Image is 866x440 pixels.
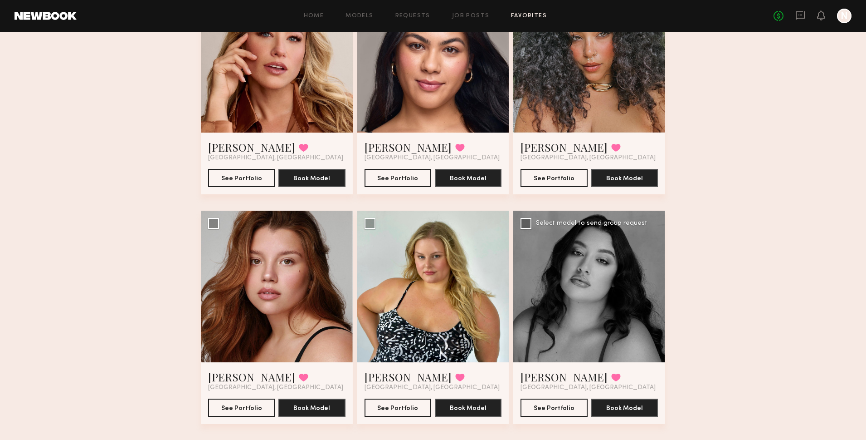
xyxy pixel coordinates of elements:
a: N [837,9,851,23]
button: See Portfolio [521,169,587,187]
span: [GEOGRAPHIC_DATA], [GEOGRAPHIC_DATA] [521,154,656,162]
button: Book Model [435,169,501,187]
span: [GEOGRAPHIC_DATA], [GEOGRAPHIC_DATA] [208,154,343,162]
a: Book Model [278,174,345,182]
button: Book Model [278,169,345,187]
a: Job Posts [452,13,490,19]
a: [PERSON_NAME] [521,140,608,154]
button: Book Model [591,399,658,417]
a: Book Model [591,174,658,182]
button: See Portfolio [208,169,275,187]
a: [PERSON_NAME] [521,370,608,384]
span: [GEOGRAPHIC_DATA], [GEOGRAPHIC_DATA] [365,154,500,162]
a: Home [304,13,324,19]
a: Book Model [591,404,658,411]
a: [PERSON_NAME] [208,370,295,384]
a: [PERSON_NAME] [365,370,452,384]
a: Book Model [278,404,345,411]
a: Book Model [435,174,501,182]
div: Select model to send group request [536,220,647,227]
a: Book Model [435,404,501,411]
span: [GEOGRAPHIC_DATA], [GEOGRAPHIC_DATA] [521,384,656,391]
a: [PERSON_NAME] [365,140,452,154]
a: Favorites [511,13,547,19]
a: Models [345,13,373,19]
span: [GEOGRAPHIC_DATA], [GEOGRAPHIC_DATA] [365,384,500,391]
span: [GEOGRAPHIC_DATA], [GEOGRAPHIC_DATA] [208,384,343,391]
button: See Portfolio [365,399,431,417]
button: See Portfolio [365,169,431,187]
a: [PERSON_NAME] [208,140,295,154]
button: See Portfolio [208,399,275,417]
button: See Portfolio [521,399,587,417]
button: Book Model [591,169,658,187]
button: Book Model [278,399,345,417]
a: Requests [395,13,430,19]
button: Book Model [435,399,501,417]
